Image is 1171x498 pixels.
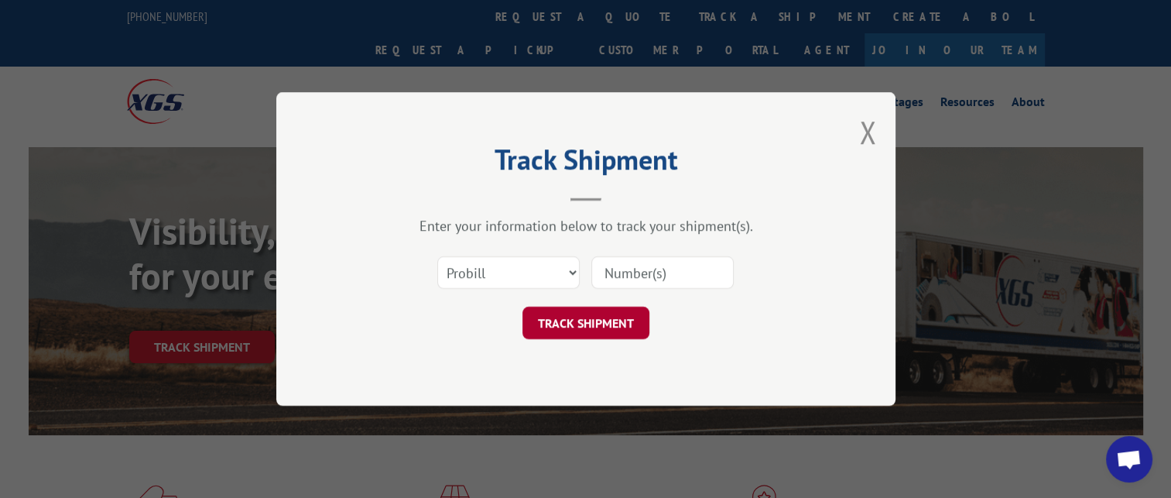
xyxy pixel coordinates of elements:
[522,307,649,339] button: TRACK SHIPMENT
[354,217,818,235] div: Enter your information below to track your shipment(s).
[354,149,818,178] h2: Track Shipment
[1106,436,1152,483] a: Open chat
[591,256,734,289] input: Number(s)
[859,112,876,153] button: Close modal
